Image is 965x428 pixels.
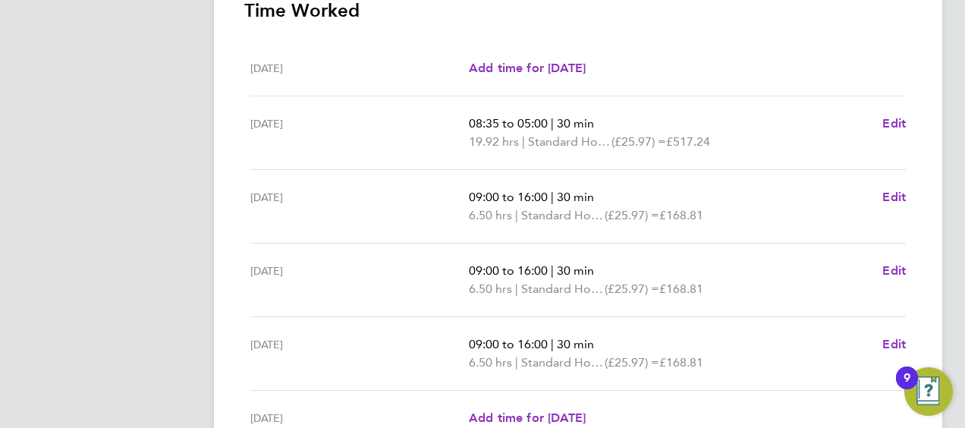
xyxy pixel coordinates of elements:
span: 09:00 to 16:00 [469,190,548,204]
div: [DATE] [250,115,469,151]
a: Edit [882,262,906,280]
span: £168.81 [659,208,703,222]
div: [DATE] [250,262,469,298]
span: 30 min [557,337,594,351]
div: [DATE] [250,59,469,77]
span: | [551,116,554,131]
span: Edit [882,337,906,351]
div: 9 [904,378,910,398]
span: Standard Hourly [521,280,605,298]
span: 19.92 hrs [469,134,519,149]
span: 09:00 to 16:00 [469,337,548,351]
span: £517.24 [666,134,710,149]
span: Edit [882,116,906,131]
span: 6.50 hrs [469,208,512,222]
span: 6.50 hrs [469,355,512,370]
div: [DATE] [250,188,469,225]
span: | [522,134,525,149]
span: Standard Hourly [521,354,605,372]
span: | [515,208,518,222]
span: | [515,282,518,296]
span: 09:00 to 16:00 [469,263,548,278]
span: | [551,263,554,278]
span: (£25.97) = [605,282,659,296]
span: Edit [882,263,906,278]
span: Standard Hourly [528,133,611,151]
span: | [515,355,518,370]
a: Edit [882,335,906,354]
span: 30 min [557,116,594,131]
span: | [551,337,554,351]
span: 6.50 hrs [469,282,512,296]
span: (£25.97) = [605,355,659,370]
span: £168.81 [659,355,703,370]
span: | [551,190,554,204]
a: Edit [882,188,906,206]
span: Add time for [DATE] [469,411,586,425]
div: [DATE] [250,409,469,427]
a: Add time for [DATE] [469,409,586,427]
span: 30 min [557,190,594,204]
span: (£25.97) = [605,208,659,222]
div: [DATE] [250,335,469,372]
span: Standard Hourly [521,206,605,225]
span: Add time for [DATE] [469,61,586,75]
button: Open Resource Center, 9 new notifications [904,367,953,416]
a: Edit [882,115,906,133]
a: Add time for [DATE] [469,59,586,77]
span: 30 min [557,263,594,278]
span: (£25.97) = [611,134,666,149]
span: £168.81 [659,282,703,296]
span: 08:35 to 05:00 [469,116,548,131]
span: Edit [882,190,906,204]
